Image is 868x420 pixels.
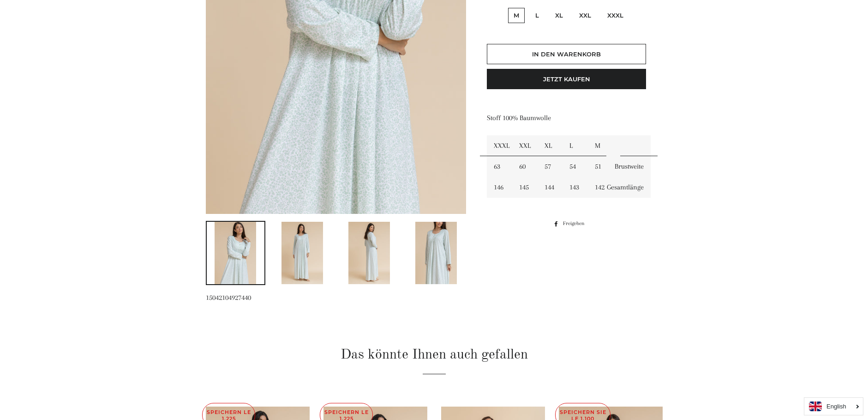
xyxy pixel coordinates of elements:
[487,44,646,64] button: In den Warenkorb
[206,293,251,302] span: 15042104927440
[348,222,390,284] img: Load image into Gallery viewer, Aliaa Nightdress
[512,156,538,177] td: 60
[602,8,629,23] label: XXXL
[538,156,563,177] td: 57
[563,156,588,177] td: 54
[613,177,651,198] td: Gesamtlänge
[508,8,525,23] label: M
[487,135,512,156] td: XXXL
[826,403,846,409] i: English
[206,345,663,365] h2: Das könnte Ihnen auch gefallen
[532,50,601,58] span: In den Warenkorb
[588,177,613,198] td: 142
[809,402,858,411] a: English
[281,222,323,284] img: Load image into Gallery viewer, Aliaa Nightdress
[215,222,256,284] img: Load image into Gallery viewer, Aliaa Nightdress
[613,156,651,177] td: Brustweite
[487,114,551,122] font: Stoff 100% Baumwolle
[512,135,538,156] td: XXL
[574,8,597,23] label: XXL
[550,8,569,23] label: XL
[563,219,589,229] span: Freigeben
[415,222,457,284] img: Load image into Gallery viewer, Aliaa Nightdress
[487,156,512,177] td: 63
[588,135,613,156] td: M
[563,135,588,156] td: L
[487,69,646,89] button: Jetzt kaufen
[538,135,563,156] td: XL
[530,8,545,23] label: L
[487,177,512,198] td: 146
[563,177,588,198] td: 143
[588,156,613,177] td: 51
[512,177,538,198] td: 145
[538,177,563,198] td: 144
